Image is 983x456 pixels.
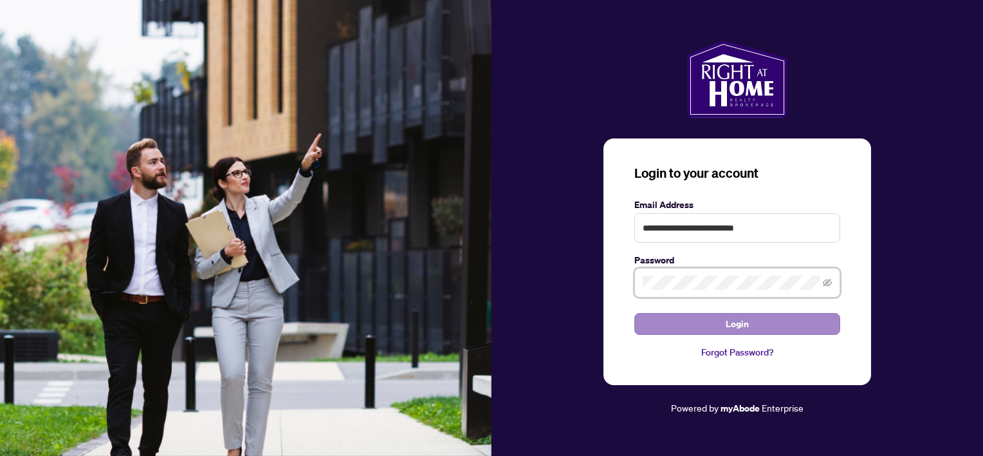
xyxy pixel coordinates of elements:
label: Password [634,253,840,267]
a: Forgot Password? [634,345,840,359]
span: eye-invisible [823,278,832,287]
span: Login [726,314,749,334]
span: Powered by [671,402,719,413]
a: myAbode [721,401,760,415]
h3: Login to your account [634,164,840,182]
span: Enterprise [762,402,804,413]
img: ma-logo [687,41,787,118]
button: Login [634,313,840,335]
label: Email Address [634,198,840,212]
